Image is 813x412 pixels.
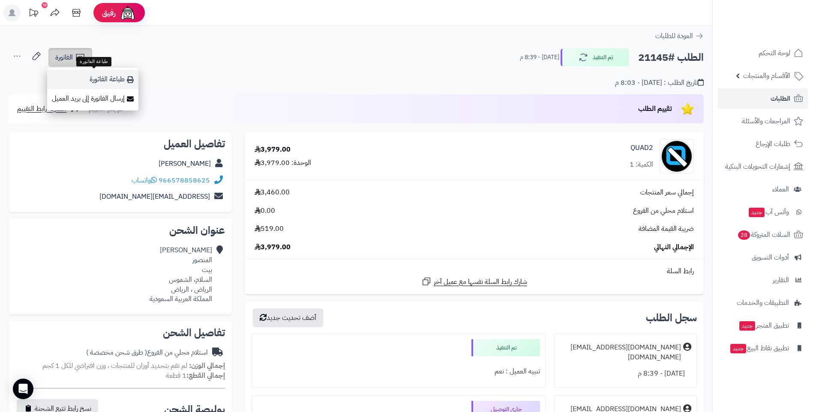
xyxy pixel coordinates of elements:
a: العملاء [718,179,808,200]
span: رفيق [102,8,116,18]
span: الطلبات [771,93,790,104]
h2: تفاصيل الشحن [15,328,225,338]
a: تحديثات المنصة [23,4,44,24]
a: العودة للطلبات [655,31,704,41]
a: شارك رابط السلة نفسها مع عميل آخر [421,276,527,287]
div: [DATE] - 8:39 م [560,365,691,382]
h2: عنوان الشحن [15,225,225,236]
div: [DOMAIN_NAME][EMAIL_ADDRESS][DOMAIN_NAME] [560,343,681,362]
div: تنبيه العميل : نعم [257,363,540,380]
img: no_image-90x90.png [660,139,693,173]
h2: الطلب #21145 [638,49,704,66]
a: تطبيق المتجرجديد [718,315,808,336]
a: أدوات التسويق [718,247,808,268]
a: التطبيقات والخدمات [718,293,808,313]
h2: تفاصيل العميل [15,139,225,149]
span: التقارير [773,274,789,286]
div: 10 [42,2,48,8]
div: تم التنفيذ [471,339,540,356]
a: QUAD2 [630,143,653,153]
span: الإجمالي النهائي [654,242,694,252]
div: [PERSON_NAME] المنصور بيت السلام، الشموس الرياض ، الرياض المملكة العربية السعودية [150,245,212,304]
span: شارك رابط السلة نفسها مع عميل آخر [434,277,527,287]
span: تطبيق المتجر [738,319,789,331]
a: مشاركة رابط التقييم [17,104,81,114]
span: العملاء [772,183,789,195]
a: وآتس آبجديد [718,202,808,222]
div: 3,979.00 [255,145,291,155]
a: إرسال الفاتورة إلى بريد العميل [47,89,138,108]
a: طباعة الفاتورة [47,70,138,89]
span: 3,460.00 [255,188,290,197]
span: السلات المتروكة [737,229,790,241]
span: التطبيقات والخدمات [737,297,789,309]
span: جديد [730,344,746,353]
span: إشعارات التحويلات البنكية [725,161,790,173]
span: إجمالي سعر المنتجات [640,188,694,197]
button: أضف تحديث جديد [253,308,323,327]
a: 966578858625 [159,175,210,185]
span: 519.00 [255,224,284,234]
span: تقييم الطلب [638,104,672,114]
img: logo-2.png [755,21,805,39]
a: إشعارات التحويلات البنكية [718,156,808,177]
span: لوحة التحكم [759,47,790,59]
span: مشاركة رابط التقييم [17,104,66,114]
div: تاريخ الطلب : [DATE] - 8:03 م [615,78,704,88]
strong: إجمالي القطع: [186,370,225,381]
span: الأقسام والمنتجات [743,70,790,82]
span: المراجعات والأسئلة [742,115,790,127]
span: استلام محلي من الفروع [633,206,694,216]
a: التقارير [718,270,808,290]
a: [PERSON_NAME] [159,158,211,169]
a: [EMAIL_ADDRESS][DOMAIN_NAME] [99,191,210,202]
span: جديد [749,208,765,217]
span: 3,979.00 [255,242,291,252]
span: ضريبة القيمة المضافة [639,224,694,234]
span: أدوات التسويق [752,251,789,263]
small: [DATE] - 8:39 م [520,53,559,62]
div: الكمية: 1 [630,160,653,170]
a: الطلبات [718,88,808,109]
span: العودة للطلبات [655,31,693,41]
div: طباعة الفاتورة [76,57,111,66]
span: 28 [738,230,750,240]
div: رابط السلة [248,266,700,276]
button: تم التنفيذ [561,48,629,66]
strong: إجمالي الوزن: [189,361,225,371]
a: تطبيق نقاط البيعجديد [718,338,808,358]
a: واتساب [132,175,157,185]
span: الفاتورة [55,52,73,63]
span: 0.00 [255,206,275,216]
small: 1 قطعة [166,370,225,381]
div: الوحدة: 3,979.00 [255,158,311,168]
a: طلبات الإرجاع [718,134,808,154]
a: السلات المتروكة28 [718,224,808,245]
div: Open Intercom Messenger [13,379,33,399]
a: لوحة التحكم [718,43,808,63]
a: المراجعات والأسئلة [718,111,808,131]
span: جديد [739,321,755,331]
span: تطبيق نقاط البيع [729,342,789,354]
div: استلام محلي من الفروع [86,348,208,358]
a: الفاتورة [48,48,92,67]
span: وآتس آب [748,206,789,218]
span: طلبات الإرجاع [756,138,790,150]
img: ai-face.png [119,4,136,21]
span: لم تقم بتحديد أوزان للمنتجات ، وزن افتراضي للكل 1 كجم [42,361,187,371]
span: ( طرق شحن مخصصة ) [86,347,147,358]
h3: سجل الطلب [646,313,697,323]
